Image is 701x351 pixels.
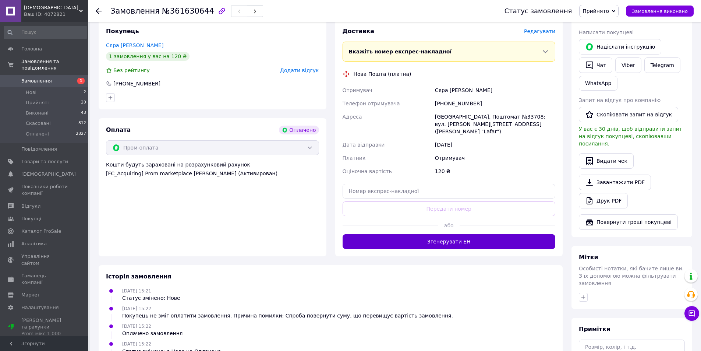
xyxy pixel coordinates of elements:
[21,171,76,178] span: [DEMOGRAPHIC_DATA]
[579,175,651,190] a: Завантажити PDF
[21,317,68,337] span: [PERSON_NAME] та рахунки
[122,294,180,302] div: Статус змінено: Нове
[106,42,163,48] a: Сяра [PERSON_NAME]
[21,146,57,152] span: Повідомлення
[122,306,151,311] span: [DATE] 15:22
[579,326,610,333] span: Примітки
[113,67,150,73] span: Без рейтингу
[579,76,617,91] a: WhatsApp
[84,89,86,96] span: 2
[24,11,88,18] div: Ваш ID: 4072821
[433,84,557,97] div: Сяра [PERSON_NAME]
[81,99,86,106] span: 20
[579,39,661,55] button: Надіслати інструкцію
[106,170,319,177] div: [FC_Acquiring] Prom marketplace [PERSON_NAME] (Активирован)
[21,273,68,286] span: Гаманець компанії
[162,7,214,15] span: №361630644
[343,168,392,174] span: Оціночна вартість
[21,203,40,210] span: Відгуки
[632,8,688,14] span: Замовлення виконано
[579,97,661,103] span: Запит на відгук про компанію
[579,153,634,169] button: Видати чек
[579,57,612,73] button: Чат
[615,57,641,73] a: Viber
[433,151,557,165] div: Отримувач
[579,266,684,286] span: Особисті нотатки, які бачите лише ви. З їх допомогою можна фільтрувати замовлення
[644,57,680,73] a: Telegram
[684,306,699,321] button: Чат з покупцем
[349,49,452,55] span: Вкажіть номер експрес-накладної
[579,214,678,230] button: Повернути гроші покупцеві
[122,330,183,337] div: Оплачено замовлення
[279,126,319,134] div: Оплачено
[4,26,87,39] input: Пошук
[343,87,372,93] span: Отримувач
[21,304,59,311] span: Налаштування
[579,29,634,35] span: Написати покупцеві
[579,126,682,147] span: У вас є 30 днів, щоб відправити запит на відгук покупцеві, скопіювавши посилання.
[21,253,68,266] span: Управління сайтом
[122,324,151,329] span: [DATE] 15:22
[352,70,413,78] div: Нова Пошта (платна)
[76,131,86,137] span: 2827
[21,183,68,197] span: Показники роботи компанії
[280,67,319,73] span: Додати відгук
[26,131,49,137] span: Оплачені
[343,142,385,148] span: Дата відправки
[583,8,609,14] span: Прийнято
[343,101,400,106] span: Телефон отримувача
[433,138,557,151] div: [DATE]
[21,78,52,84] span: Замовлення
[343,184,556,199] input: Номер експрес-накладної
[21,215,41,222] span: Покупці
[21,46,42,52] span: Головна
[96,7,102,15] div: Повернутися назад
[106,273,171,280] span: Історія замовлення
[106,52,190,61] div: 1 замовлення у вас на 120 ₴
[438,222,460,229] span: або
[106,161,319,177] div: Кошти будуть зараховані на розрахунковий рахунок
[21,58,88,71] span: Замовлення та повідомлення
[343,155,366,161] span: Платник
[122,288,151,294] span: [DATE] 15:21
[21,228,61,235] span: Каталог ProSale
[579,254,598,261] span: Мітки
[21,241,47,247] span: Аналітика
[110,7,160,15] span: Замовлення
[343,114,362,120] span: Адреса
[433,165,557,178] div: 120 ₴
[524,28,555,34] span: Редагувати
[579,193,628,208] a: Друк PDF
[26,110,49,116] span: Виконані
[343,28,375,35] span: Доставка
[78,120,86,127] span: 812
[106,28,139,35] span: Покупець
[122,341,151,347] span: [DATE] 15:22
[81,110,86,116] span: 43
[24,4,79,11] span: VUSMOTO
[26,89,36,96] span: Нові
[122,312,453,319] div: Покупець не зміг оплатити замовлення. Причина помилки: Спроба повернути суму, що перевищує вартіс...
[77,78,85,84] span: 1
[26,99,49,106] span: Прийняті
[579,107,678,122] button: Скопіювати запит на відгук
[626,6,694,17] button: Замовлення виконано
[433,110,557,138] div: [GEOGRAPHIC_DATA], Поштомат №33708: вул. [PERSON_NAME][STREET_ADDRESS] ([PERSON_NAME] "Lafar")
[21,158,68,165] span: Товари та послуги
[504,7,572,15] div: Статус замовлення
[106,126,131,133] span: Оплата
[21,330,68,337] div: Prom мікс 1 000
[433,97,557,110] div: [PHONE_NUMBER]
[113,80,161,87] div: [PHONE_NUMBER]
[21,292,40,298] span: Маркет
[26,120,51,127] span: Скасовані
[343,234,556,249] button: Згенерувати ЕН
